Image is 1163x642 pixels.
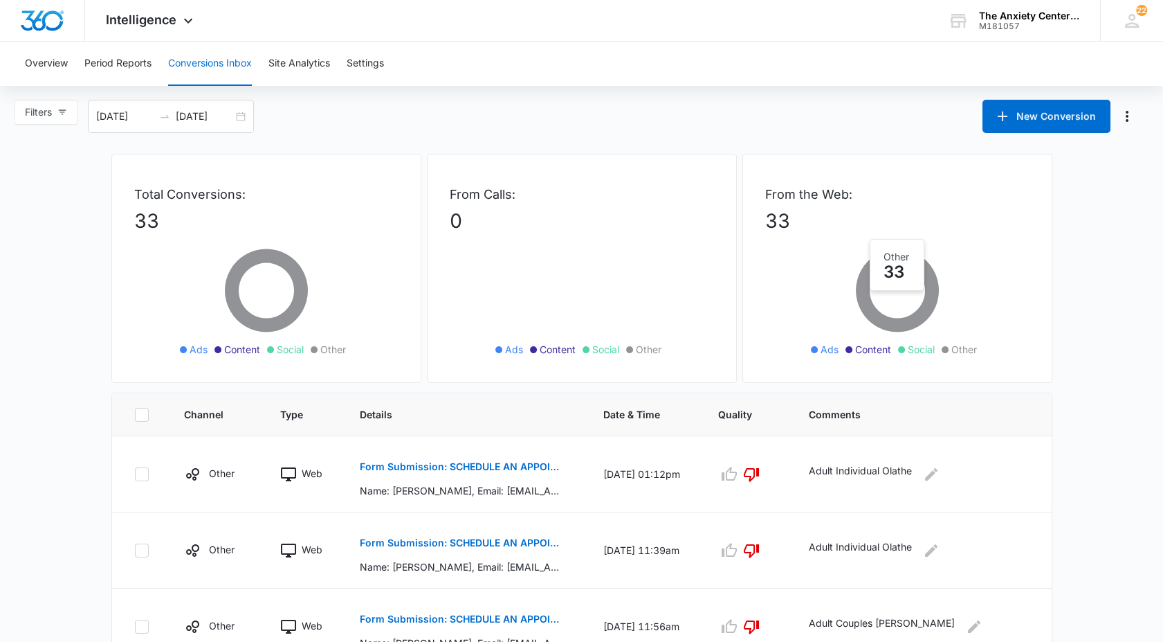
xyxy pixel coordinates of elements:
span: Ads [505,342,523,357]
p: Other [209,542,235,557]
span: Ads [821,342,839,357]
p: Web [302,542,322,557]
span: to [159,111,170,122]
input: Start date [96,109,154,124]
span: Other [951,342,977,357]
button: Form Submission: SCHEDULE AN APPOINTMENT [360,450,561,483]
span: Date & Time [603,407,664,422]
p: Other [209,466,235,481]
div: account id [979,21,1080,31]
button: Settings [347,42,384,86]
p: Adult Individual Olathe [809,463,912,485]
p: From Calls: [450,185,714,204]
button: New Conversion [982,100,1110,133]
button: Filters [14,100,78,125]
div: notifications count [1136,5,1147,16]
button: Form Submission: SCHEDULE AN APPOINTMENT [360,603,561,636]
p: Total Conversions: [134,185,399,204]
p: Web [302,618,322,633]
span: swap-right [159,111,170,122]
span: Social [277,342,304,357]
p: Form Submission: SCHEDULE AN APPOINTMENT [360,614,561,624]
p: 0 [450,206,714,235]
button: Period Reports [84,42,152,86]
span: Filters [25,105,52,120]
p: From the Web: [765,185,1029,204]
span: Social [592,342,619,357]
span: Content [540,342,576,357]
span: 22 [1136,5,1147,16]
td: [DATE] 11:39am [587,512,701,589]
span: Details [360,407,551,422]
p: 33 [134,206,399,235]
p: 33 [765,206,1029,235]
button: Edit Comments [963,616,985,638]
button: Overview [25,42,68,86]
p: Web [302,466,322,481]
span: Social [908,342,935,357]
p: Form Submission: SCHEDULE AN APPOINTMENT [360,538,561,548]
p: Other [209,618,235,633]
p: Name: [PERSON_NAME], Email: [EMAIL_ADDRESS][DOMAIN_NAME], Phone: [PHONE_NUMBER], Location: [GEOGR... [360,560,561,574]
button: Edit Comments [920,463,942,485]
button: Conversions Inbox [168,42,252,86]
span: Intelligence [106,12,176,27]
p: Adult Couples [PERSON_NAME] [809,616,955,638]
button: Manage Numbers [1116,105,1138,127]
span: Quality [718,407,756,422]
p: Form Submission: SCHEDULE AN APPOINTMENT [360,462,561,472]
p: Adult Individual Olathe [809,540,912,562]
td: [DATE] 01:12pm [587,436,701,512]
span: Ads [190,342,208,357]
span: Comments [809,407,1009,422]
button: Edit Comments [920,540,942,562]
span: Type [280,407,306,422]
span: Content [224,342,260,357]
button: Form Submission: SCHEDULE AN APPOINTMENT [360,526,561,560]
span: Other [320,342,346,357]
p: Name: [PERSON_NAME], Email: [EMAIL_ADDRESS][DOMAIN_NAME], Location: [GEOGRAPHIC_DATA], Which serv... [360,483,561,498]
input: End date [176,109,233,124]
span: Other [636,342,661,357]
span: Channel [184,407,227,422]
button: Site Analytics [268,42,330,86]
span: Content [855,342,891,357]
div: account name [979,10,1080,21]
